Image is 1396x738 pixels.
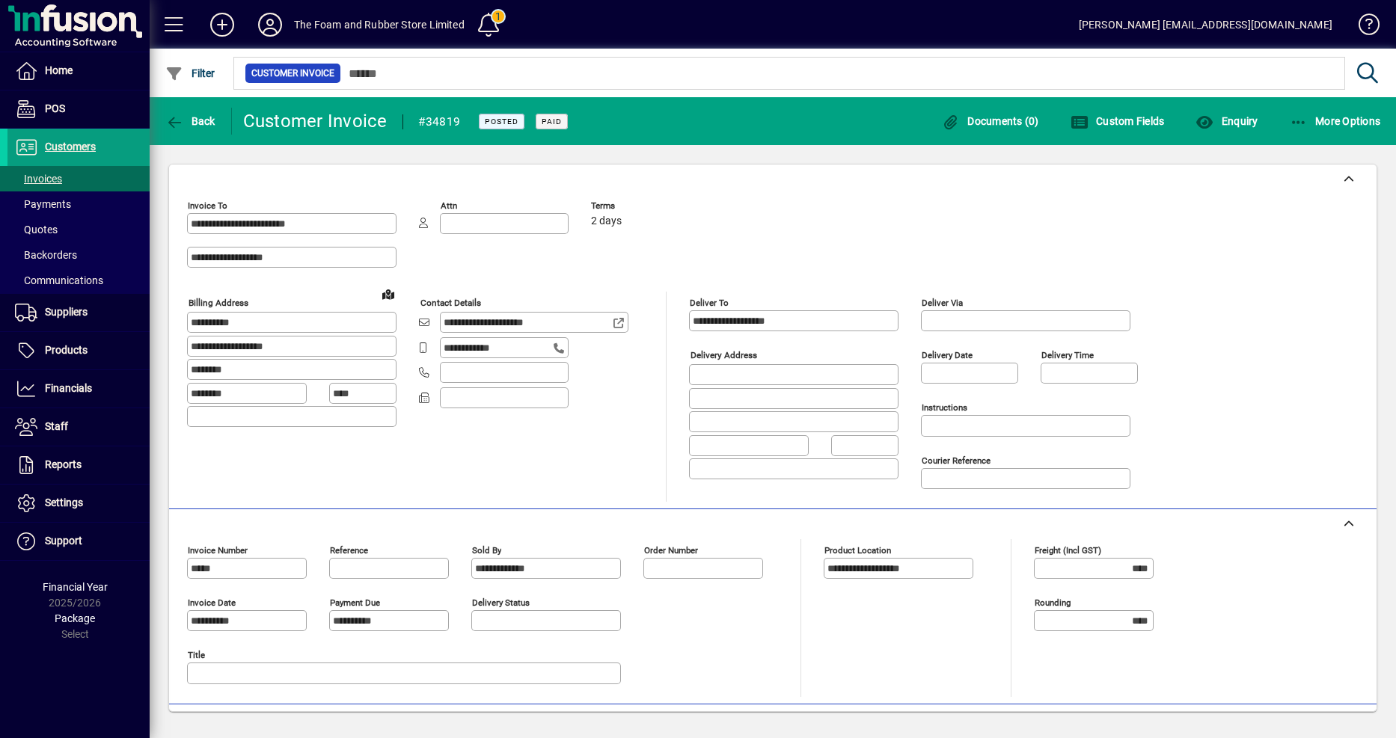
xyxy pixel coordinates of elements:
[15,274,103,286] span: Communications
[45,102,65,114] span: POS
[942,115,1039,127] span: Documents (0)
[922,402,967,413] mat-label: Instructions
[7,166,150,191] a: Invoices
[1035,545,1101,556] mat-label: Freight (incl GST)
[7,332,150,369] a: Products
[1347,3,1377,52] a: Knowledge Base
[188,650,205,660] mat-label: Title
[7,191,150,217] a: Payments
[45,64,73,76] span: Home
[472,597,530,608] mat-label: Delivery status
[1071,115,1165,127] span: Custom Fields
[418,110,461,134] div: #34819
[251,66,334,81] span: Customer Invoice
[7,408,150,446] a: Staff
[7,294,150,331] a: Suppliers
[1067,108,1169,135] button: Custom Fields
[376,282,400,306] a: View on map
[43,581,108,593] span: Financial Year
[1079,13,1332,37] div: [PERSON_NAME] [EMAIL_ADDRESS][DOMAIN_NAME]
[188,597,236,608] mat-label: Invoice date
[188,200,227,211] mat-label: Invoice To
[922,455,991,466] mat-label: Courier Reference
[15,198,71,210] span: Payments
[1041,350,1094,360] mat-label: Delivery time
[294,13,465,37] div: The Foam and Rubber Store Limited
[162,108,219,135] button: Back
[591,201,681,211] span: Terms
[165,115,215,127] span: Back
[7,242,150,268] a: Backorders
[1035,597,1071,608] mat-label: Rounding
[45,535,82,547] span: Support
[1196,115,1258,127] span: Enquiry
[330,545,368,556] mat-label: Reference
[7,485,150,522] a: Settings
[7,52,150,90] a: Home
[938,108,1043,135] button: Documents (0)
[441,200,457,211] mat-label: Attn
[45,306,88,318] span: Suppliers
[162,60,219,87] button: Filter
[472,545,501,556] mat-label: Sold by
[1192,108,1261,135] button: Enquiry
[45,141,96,153] span: Customers
[542,117,562,126] span: Paid
[1290,115,1381,127] span: More Options
[7,446,150,484] a: Reports
[45,496,83,508] span: Settings
[15,224,58,236] span: Quotes
[150,108,232,135] app-page-header-button: Back
[55,612,95,624] span: Package
[246,11,294,38] button: Profile
[824,545,891,556] mat-label: Product location
[7,370,150,408] a: Financials
[690,298,729,308] mat-label: Deliver To
[198,11,246,38] button: Add
[45,344,88,356] span: Products
[15,249,77,261] span: Backorders
[7,268,150,293] a: Communications
[591,215,622,227] span: 2 days
[165,67,215,79] span: Filter
[45,420,68,432] span: Staff
[45,458,82,470] span: Reports
[45,382,92,394] span: Financials
[1286,108,1385,135] button: More Options
[330,597,380,608] mat-label: Payment due
[922,350,973,360] mat-label: Delivery date
[922,298,963,308] mat-label: Deliver via
[7,90,150,128] a: POS
[243,109,388,133] div: Customer Invoice
[7,217,150,242] a: Quotes
[485,117,518,126] span: Posted
[188,545,248,556] mat-label: Invoice number
[15,173,62,185] span: Invoices
[7,523,150,560] a: Support
[644,545,698,556] mat-label: Order number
